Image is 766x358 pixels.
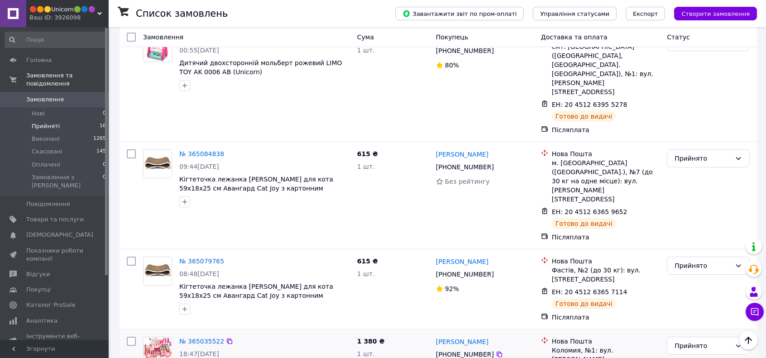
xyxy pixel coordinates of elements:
[144,150,172,178] img: Фото товару
[143,33,183,41] span: Замовлення
[179,176,333,201] a: Кігтеточка лежанка [PERSON_NAME] для кота 59х18х25 см Авангард Cat Joy з картонним фасадом
[26,247,84,263] span: Показники роботи компанії
[26,95,64,104] span: Замовлення
[143,149,172,178] a: Фото товару
[32,173,103,190] span: Замовлення з [PERSON_NAME]
[674,7,757,20] button: Створити замовлення
[179,47,219,54] span: 00:55[DATE]
[26,270,50,278] span: Відгуки
[552,101,627,108] span: ЕН: 20 4512 6395 5278
[29,14,109,22] div: Ваш ID: 3926098
[143,33,172,62] a: Фото товару
[32,110,45,118] span: Нові
[147,33,169,62] img: Фото товару
[552,208,627,215] span: ЕН: 20 4512 6365 9652
[436,337,488,346] a: [PERSON_NAME]
[26,56,52,64] span: Головна
[746,303,764,321] button: Чат з покупцем
[179,163,219,170] span: 09:44[DATE]
[552,111,616,122] div: Готово до видачі
[552,257,660,266] div: Нова Пошта
[552,218,616,229] div: Готово до видачі
[675,153,731,163] div: Прийнято
[179,338,224,345] a: № 365035522
[445,285,459,292] span: 92%
[100,122,106,130] span: 16
[552,125,660,134] div: Післяплата
[357,33,374,41] span: Cума
[143,257,172,286] a: Фото товару
[5,32,107,48] input: Пошук
[179,258,224,265] a: № 365079765
[103,161,106,169] span: 0
[552,42,660,96] div: смт. [GEOGRAPHIC_DATA] ([GEOGRAPHIC_DATA], [GEOGRAPHIC_DATA]. [GEOGRAPHIC_DATA]), №1: вул. [PERSO...
[179,150,224,158] a: № 365084838
[357,338,385,345] span: 1 380 ₴
[540,10,609,17] span: Управління статусами
[32,135,60,143] span: Виконані
[675,261,731,271] div: Прийнято
[26,301,75,309] span: Каталог ProSale
[552,337,660,346] div: Нова Пошта
[436,257,488,266] a: [PERSON_NAME]
[357,350,375,358] span: 1 шт.
[179,350,219,358] span: 18:47[DATE]
[436,150,488,159] a: [PERSON_NAME]
[434,44,496,57] div: [PHONE_NUMBER]
[29,5,97,14] span: 🔴🟠🟡Unicorn🟢🔵🟣
[681,10,750,17] span: Створити замовлення
[357,258,378,265] span: 615 ₴
[665,10,757,17] a: Створити замовлення
[26,286,51,294] span: Покупці
[96,148,106,156] span: 145
[26,215,84,224] span: Товари та послуги
[357,47,375,54] span: 1 шт.
[533,7,617,20] button: Управління статусами
[633,10,658,17] span: Експорт
[445,62,459,69] span: 80%
[357,150,378,158] span: 615 ₴
[436,33,468,41] span: Покупець
[179,283,333,308] a: Кігтеточка лежанка [PERSON_NAME] для кота 59х18х25 см Авангард Cat Joy з картонним фасадом
[103,173,106,190] span: 0
[357,163,375,170] span: 1 шт.
[626,7,665,20] button: Експорт
[541,33,608,41] span: Доставка та оплата
[357,270,375,277] span: 1 шт.
[552,288,627,296] span: ЕН: 20 4512 6365 7114
[667,33,690,41] span: Статус
[103,110,106,118] span: 0
[32,148,62,156] span: Скасовані
[434,161,496,173] div: [PHONE_NUMBER]
[552,298,616,309] div: Готово до видачі
[26,200,70,208] span: Повідомлення
[402,10,517,18] span: Завантажити звіт по пром-оплаті
[26,317,57,325] span: Аналітика
[136,8,228,19] h1: Список замовлень
[552,149,660,158] div: Нова Пошта
[395,7,524,20] button: Завантажити звіт по пром-оплаті
[26,231,93,239] span: [DEMOGRAPHIC_DATA]
[144,257,172,285] img: Фото товару
[32,122,60,130] span: Прийняті
[552,233,660,242] div: Післяплата
[179,59,342,76] a: Дитячий двохсторонній мольберт рожевий LIMO TOY AK 0006 AB (Unicorn)
[552,266,660,284] div: Фастів, №2 (до 30 кг): вул. [STREET_ADDRESS]
[434,268,496,281] div: [PHONE_NUMBER]
[26,72,109,88] span: Замовлення та повідомлення
[26,332,84,348] span: Інструменти веб-майстра та SEO
[675,341,731,351] div: Прийнято
[93,135,106,143] span: 1265
[739,331,758,350] button: Наверх
[552,158,660,204] div: м. [GEOGRAPHIC_DATA] ([GEOGRAPHIC_DATA].), №7 (до 30 кг на одне місце): вул. [PERSON_NAME][STREET...
[445,178,490,185] span: Без рейтингу
[179,270,219,277] span: 08:48[DATE]
[552,313,660,322] div: Післяплата
[32,161,60,169] span: Оплачені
